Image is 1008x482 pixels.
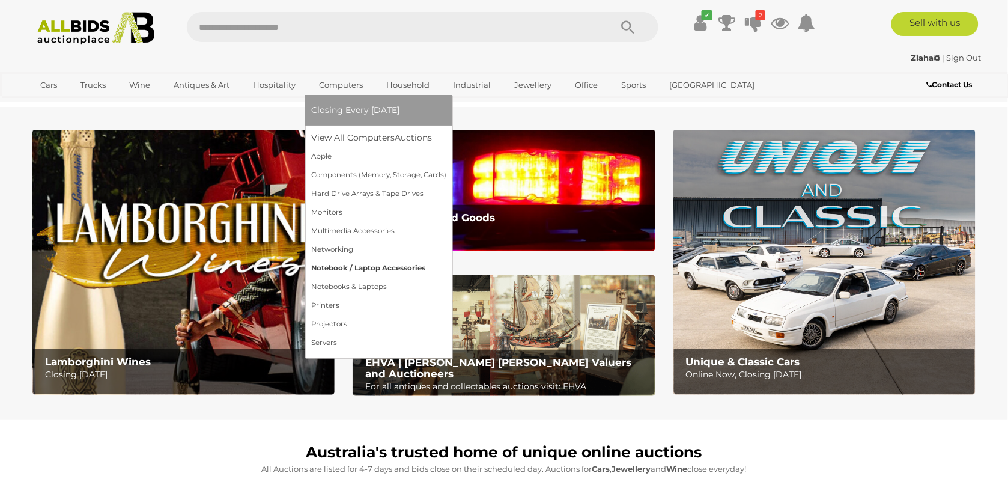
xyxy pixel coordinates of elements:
[365,224,648,239] p: Closing [DATE]
[592,464,610,474] strong: Cars
[927,78,976,91] a: Contact Us
[673,130,976,395] a: Unique & Classic Cars Unique & Classic Cars Online Now, Closing [DATE]
[32,75,65,95] a: Cars
[506,75,559,95] a: Jewellery
[311,75,371,95] a: Computers
[891,12,979,36] a: Sell with us
[686,367,969,382] p: Online Now, Closing [DATE]
[445,75,499,95] a: Industrial
[73,75,114,95] a: Trucks
[121,75,158,95] a: Wine
[353,275,655,397] img: EHVA | Evans Hastings Valuers and Auctioneers
[353,130,655,251] a: Police Recovered Goods Police Recovered Goods Closing [DATE]
[927,80,973,89] b: Contact Us
[32,130,335,395] a: Lamborghini Wines Lamborghini Wines Closing [DATE]
[365,379,648,394] p: For all antiques and collectables auctions visit: EHVA
[38,444,970,461] h1: Australia's trusted home of unique online auctions
[691,12,709,34] a: ✔
[38,462,970,476] p: All Auctions are listed for 4-7 days and bids close on their scheduled day. Auctions for , and cl...
[45,367,328,382] p: Closing [DATE]
[245,75,303,95] a: Hospitality
[947,53,982,63] a: Sign Out
[756,10,765,20] i: 2
[378,75,437,95] a: Household
[31,12,161,45] img: Allbids.com.au
[45,356,151,368] b: Lamborghini Wines
[943,53,945,63] span: |
[612,464,651,474] strong: Jewellery
[353,130,655,251] img: Police Recovered Goods
[666,464,688,474] strong: Wine
[613,75,654,95] a: Sports
[32,130,335,395] img: Lamborghini Wines
[911,53,941,63] strong: Ziaha
[598,12,658,42] button: Search
[911,53,943,63] a: Ziaha
[353,275,655,397] a: EHVA | Evans Hastings Valuers and Auctioneers EHVA | [PERSON_NAME] [PERSON_NAME] Valuers and Auct...
[661,75,762,95] a: [GEOGRAPHIC_DATA]
[673,130,976,395] img: Unique & Classic Cars
[166,75,237,95] a: Antiques & Art
[686,356,800,368] b: Unique & Classic Cars
[567,75,606,95] a: Office
[744,12,762,34] a: 2
[702,10,712,20] i: ✔
[365,356,631,380] b: EHVA | [PERSON_NAME] [PERSON_NAME] Valuers and Auctioneers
